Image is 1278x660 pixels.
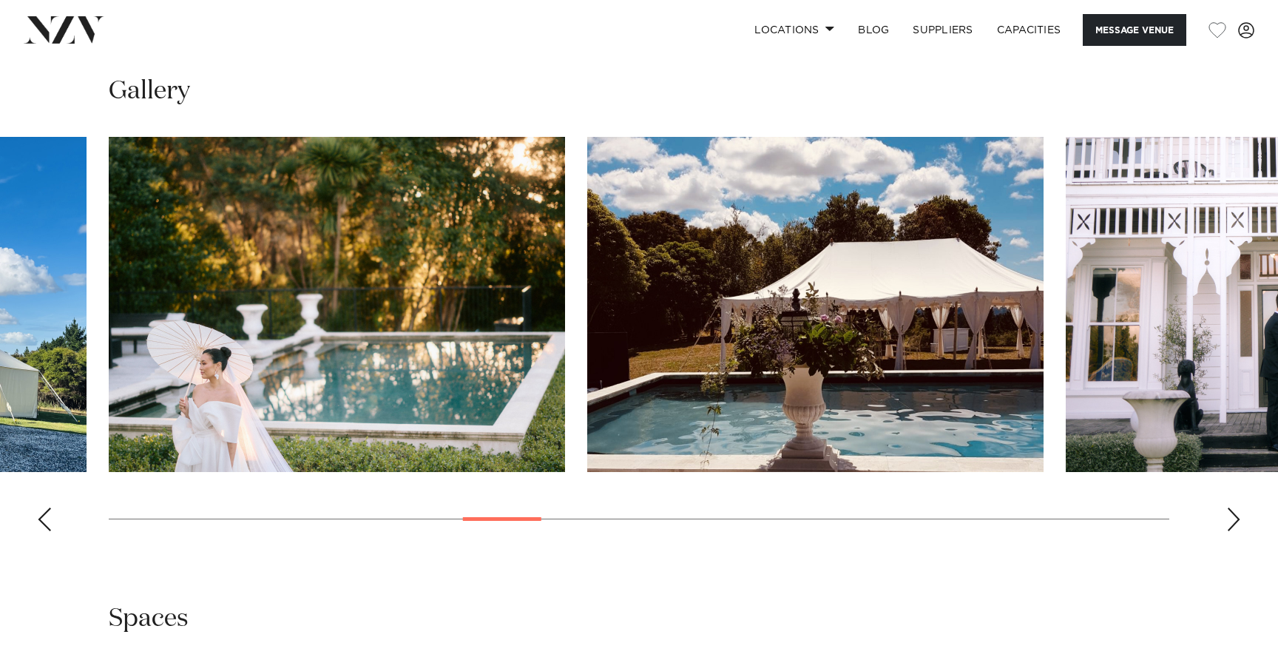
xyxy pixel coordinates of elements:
[24,16,104,43] img: nzv-logo.png
[1083,14,1186,46] button: Message Venue
[985,14,1073,46] a: Capacities
[109,75,190,108] h2: Gallery
[743,14,846,46] a: Locations
[846,14,901,46] a: BLOG
[109,137,565,472] swiper-slide: 11 / 30
[901,14,984,46] a: SUPPLIERS
[587,137,1044,472] swiper-slide: 12 / 30
[109,602,189,636] h2: Spaces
